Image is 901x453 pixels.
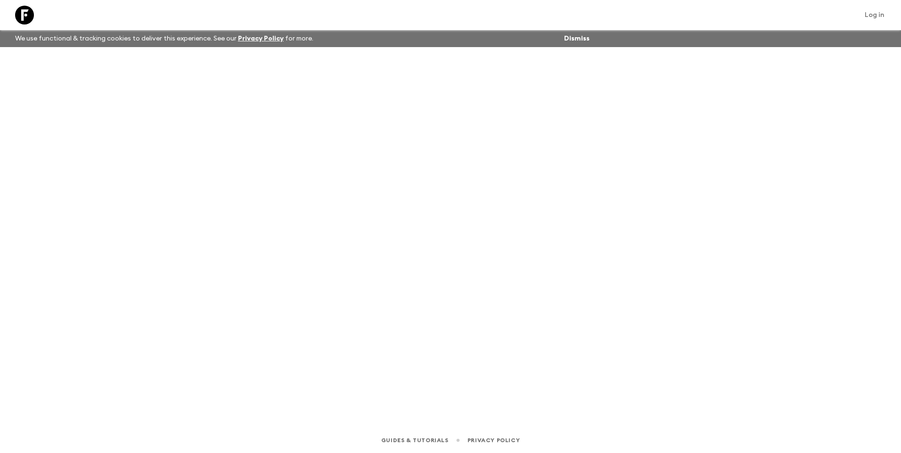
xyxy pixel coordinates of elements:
a: Guides & Tutorials [381,435,449,445]
button: Dismiss [562,32,592,45]
a: Log in [860,8,890,22]
a: Privacy Policy [467,435,520,445]
a: Privacy Policy [238,35,284,42]
p: We use functional & tracking cookies to deliver this experience. See our for more. [11,30,317,47]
